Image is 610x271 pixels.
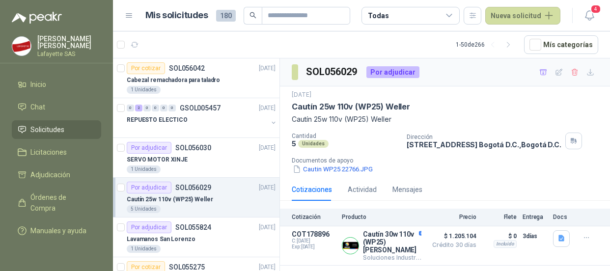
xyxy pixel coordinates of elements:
a: Inicio [12,75,101,94]
p: Cautín 25w 110v (WP25) Weller [292,102,410,112]
p: Soluciones Industriales D&D [363,254,421,261]
div: Incluido [494,240,517,248]
p: SOL056029 [175,184,211,191]
span: search [250,12,256,19]
img: Company Logo [12,37,31,55]
p: Flete [482,214,517,220]
span: 180 [216,10,236,22]
div: Todas [368,10,388,21]
button: Nueva solicitud [485,7,560,25]
p: COT178896 [292,230,336,238]
p: Documentos de apoyo [292,157,606,164]
div: Actividad [348,184,377,195]
div: 1 - 50 de 266 [456,37,516,53]
button: Mís categorías [524,35,598,54]
div: Por adjudicar [127,182,171,193]
p: Cabezal remachadora para taladro [127,76,220,85]
p: Cautín 30w 110v (WP25) [PERSON_NAME] [363,230,421,254]
p: $ 0 [482,230,517,242]
div: Por adjudicar [127,221,171,233]
div: Por cotizar [127,62,165,74]
div: Por adjudicar [366,66,419,78]
p: Lafayette SAS [37,51,101,57]
a: Chat [12,98,101,116]
a: Por adjudicarSOL056030[DATE] SERVO MOTOR XINJE1 Unidades [113,138,279,178]
span: Manuales y ayuda [30,225,86,236]
button: Cautin WP25 22766.JPG [292,164,374,174]
div: Mensajes [392,184,422,195]
a: Licitaciones [12,143,101,162]
div: 1 Unidades [127,165,161,173]
a: Solicitudes [12,120,101,139]
a: 0 2 0 0 0 0 GSOL005457[DATE] REPUESTO ELECTICO [127,102,277,134]
span: 4 [590,4,601,14]
p: [DATE] [259,64,276,73]
span: Crédito 30 días [427,242,476,248]
p: SOL056030 [175,144,211,151]
p: [DATE] [259,183,276,192]
a: Órdenes de Compra [12,188,101,217]
div: 1 Unidades [127,86,161,94]
div: Por adjudicar [127,142,171,154]
a: Por cotizarSOL056042[DATE] Cabezal remachadora para taladro1 Unidades [113,58,279,98]
span: $ 1.205.104 [427,230,476,242]
p: [DATE] [259,143,276,153]
p: Dirección [407,134,561,140]
span: C: [DATE] [292,238,336,244]
div: 0 [160,105,167,111]
span: Adjudicación [30,169,70,180]
span: Exp: [DATE] [292,244,336,250]
img: Logo peakr [12,12,62,24]
p: REPUESTO ELECTICO [127,115,188,125]
p: Cautín 25w 110v (WP25) Weller [292,114,598,125]
p: [PERSON_NAME] [PERSON_NAME] [37,35,101,49]
button: 4 [581,7,598,25]
p: Lavamanos San Lorenzo [127,235,195,244]
a: Manuales y ayuda [12,221,101,240]
div: Cotizaciones [292,184,332,195]
p: Cantidad [292,133,399,139]
div: 5 Unidades [127,205,161,213]
p: SOL056042 [169,65,205,72]
p: SOL055275 [169,264,205,271]
p: Docs [553,214,573,220]
img: Company Logo [342,238,359,254]
span: Chat [30,102,45,112]
div: 0 [152,105,159,111]
h1: Mis solicitudes [145,8,208,23]
div: Unidades [298,140,329,148]
a: Por adjudicarSOL055824[DATE] Lavamanos San Lorenzo1 Unidades [113,217,279,257]
p: Cautín 25w 110v (WP25) Weller [127,195,213,204]
a: Adjudicación [12,165,101,184]
p: Producto [342,214,421,220]
h3: SOL056029 [306,64,359,80]
div: 0 [127,105,134,111]
span: Órdenes de Compra [30,192,92,214]
span: Licitaciones [30,147,67,158]
span: Inicio [30,79,46,90]
div: 2 [135,105,142,111]
p: 5 [292,139,296,148]
span: Solicitudes [30,124,64,135]
p: SERVO MOTOR XINJE [127,155,188,164]
p: SOL055824 [175,224,211,231]
div: 1 Unidades [127,245,161,253]
p: [STREET_ADDRESS] Bogotá D.C. , Bogotá D.C. [407,140,561,149]
p: [DATE] [259,223,276,232]
div: 0 [168,105,176,111]
p: [DATE] [259,104,276,113]
p: [DATE] [292,90,311,100]
div: 0 [143,105,151,111]
p: Precio [427,214,476,220]
a: Por adjudicarSOL056029[DATE] Cautín 25w 110v (WP25) Weller5 Unidades [113,178,279,217]
p: GSOL005457 [180,105,221,111]
p: Cotización [292,214,336,220]
p: Entrega [523,214,547,220]
p: 3 días [523,230,547,242]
